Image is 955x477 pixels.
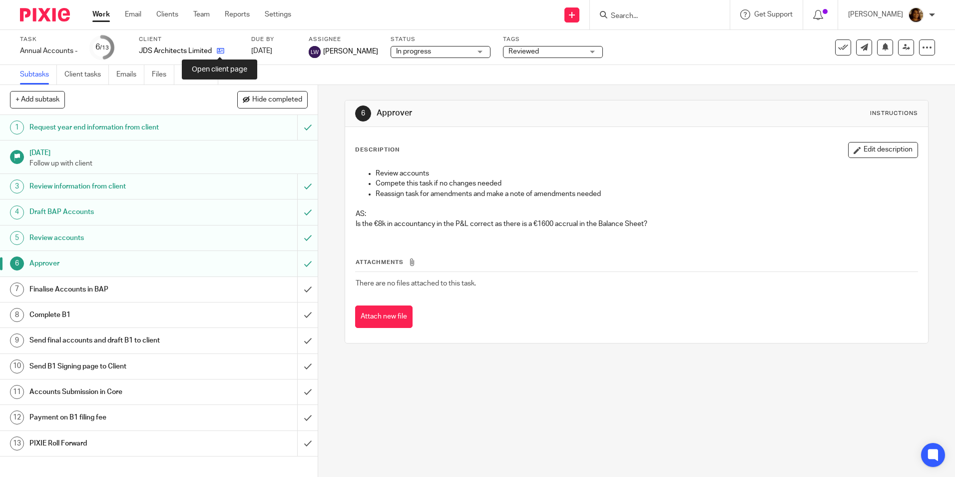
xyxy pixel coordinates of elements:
[29,204,201,219] h1: Draft BAP Accounts
[20,8,70,21] img: Pixie
[355,305,413,328] button: Attach new file
[29,282,201,297] h1: Finalise Accounts in BAP
[377,108,658,118] h1: Approver
[265,9,291,19] a: Settings
[376,189,917,199] p: Reassign task for amendments and make a note of amendments needed
[356,280,476,287] span: There are no files attached to this task.
[29,230,201,245] h1: Review accounts
[193,9,210,19] a: Team
[64,65,109,84] a: Client tasks
[29,410,201,425] h1: Payment on B1 filing fee
[908,7,924,23] img: Arvinder.jpeg
[139,35,239,43] label: Client
[376,168,917,178] p: Review accounts
[10,359,24,373] div: 10
[29,436,201,451] h1: PIXIE Roll Forward
[848,142,918,158] button: Edit description
[29,307,201,322] h1: Complete B1
[116,65,144,84] a: Emails
[10,410,24,424] div: 12
[10,436,24,450] div: 13
[356,219,917,229] p: Is the €8k in accountancy in the P&L correct as there is a €1600 accrual in the Balance Sheet?
[10,333,24,347] div: 9
[139,46,212,56] p: JDS Architects Limited
[95,41,109,53] div: 6
[848,9,903,19] p: [PERSON_NAME]
[226,65,264,84] a: Audit logs
[182,65,218,84] a: Notes (0)
[396,48,431,55] span: In progress
[20,46,77,56] div: Annual Accounts -
[252,96,302,104] span: Hide completed
[508,48,539,55] span: Reviewed
[10,231,24,245] div: 5
[323,46,378,56] span: [PERSON_NAME]
[92,9,110,19] a: Work
[10,308,24,322] div: 8
[10,120,24,134] div: 1
[29,158,308,168] p: Follow up with client
[503,35,603,43] label: Tags
[309,35,378,43] label: Assignee
[152,65,174,84] a: Files
[355,105,371,121] div: 6
[10,205,24,219] div: 4
[356,209,917,219] p: AS:
[29,359,201,374] h1: Send B1 Signing page to Client
[10,179,24,193] div: 3
[29,256,201,271] h1: Approver
[29,145,308,158] h1: [DATE]
[356,259,404,265] span: Attachments
[29,333,201,348] h1: Send final accounts and draft B1 to client
[237,91,308,108] button: Hide completed
[391,35,490,43] label: Status
[29,179,201,194] h1: Review information from client
[29,120,201,135] h1: Request year end information from client
[10,256,24,270] div: 6
[870,109,918,117] div: Instructions
[20,35,77,43] label: Task
[10,385,24,399] div: 11
[225,9,250,19] a: Reports
[376,178,917,188] p: Compete this task if no changes needed
[610,12,700,21] input: Search
[20,65,57,84] a: Subtasks
[10,91,65,108] button: + Add subtask
[251,35,296,43] label: Due by
[754,11,793,18] span: Get Support
[355,146,400,154] p: Description
[10,282,24,296] div: 7
[125,9,141,19] a: Email
[29,384,201,399] h1: Accounts Submission in Core
[251,47,272,54] span: [DATE]
[309,46,321,58] img: svg%3E
[156,9,178,19] a: Clients
[100,45,109,50] small: /13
